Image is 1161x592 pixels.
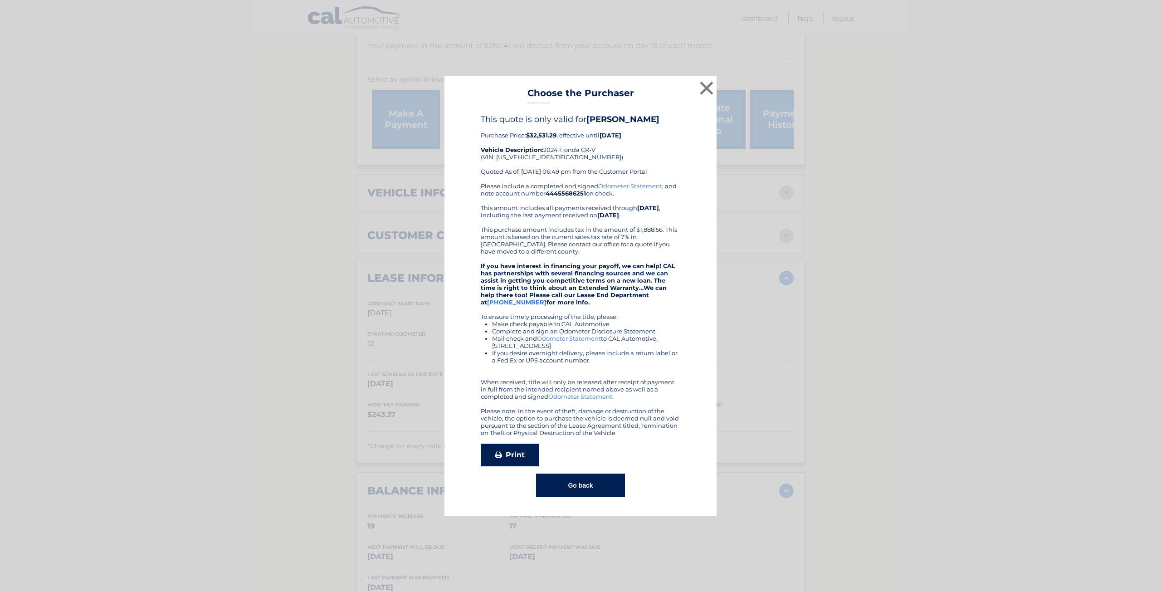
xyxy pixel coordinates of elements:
li: Complete and sign an Odometer Disclosure Statement [492,328,680,335]
a: Odometer Statement [537,335,601,342]
b: [PERSON_NAME] [586,114,659,124]
a: Odometer Statement [598,182,662,190]
b: [DATE] [600,132,621,139]
button: Go back [536,474,624,497]
b: [DATE] [597,211,619,219]
div: Purchase Price: , effective until 2024 Honda CR-V (VIN: [US_VEHICLE_IDENTIFICATION_NUMBER]) Quote... [481,114,680,182]
li: If you desire overnight delivery, please include a return label or a Fed Ex or UPS account number. [492,349,680,364]
b: [DATE] [637,204,659,211]
h3: Choose the Purchaser [527,88,634,103]
li: Mail check and to CAL Automotive, [STREET_ADDRESS] [492,335,680,349]
strong: Vehicle Description: [481,146,543,153]
b: $32,531.29 [526,132,556,139]
div: Please include a completed and signed , and note account number on check. This amount includes al... [481,182,680,436]
h4: This quote is only valid for [481,114,680,124]
button: × [698,79,716,97]
strong: If you have interest in financing your payoff, we can help! CAL has partnerships with several fin... [481,262,675,306]
a: [PHONE_NUMBER] [487,298,546,306]
a: Odometer Statement [548,393,612,400]
li: Make check payable to CAL Automotive [492,320,680,328]
a: Print [481,444,539,466]
b: 44455686251 [546,190,586,197]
